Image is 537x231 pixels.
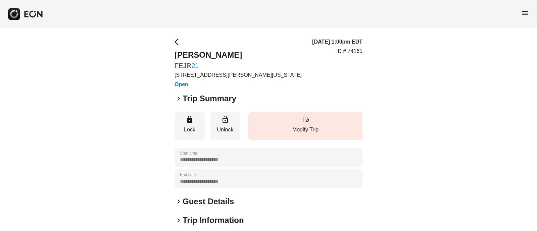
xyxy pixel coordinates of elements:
[175,216,183,224] span: keyboard_arrow_right
[221,115,229,123] span: lock_open
[183,196,234,207] h2: Guest Details
[175,197,183,206] span: keyboard_arrow_right
[210,112,240,140] button: Unlock
[175,50,302,60] h2: [PERSON_NAME]
[301,115,309,123] span: edit_road
[175,62,302,70] a: FEJR21
[248,112,362,140] button: Modify Trip
[175,71,302,79] p: [STREET_ADDRESS][PERSON_NAME][US_STATE]
[183,215,244,226] h2: Trip Information
[186,115,194,123] span: lock
[312,38,362,46] h3: [DATE] 1:00pm EDT
[183,93,236,104] h2: Trip Summary
[252,126,359,134] p: Modify Trip
[175,112,205,140] button: Lock
[178,126,201,134] p: Lock
[175,80,302,89] h3: Open
[175,38,183,46] span: arrow_back_ios
[175,95,183,103] span: keyboard_arrow_right
[213,126,237,134] p: Unlock
[521,9,529,17] span: menu
[336,47,362,55] p: ID # 74165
